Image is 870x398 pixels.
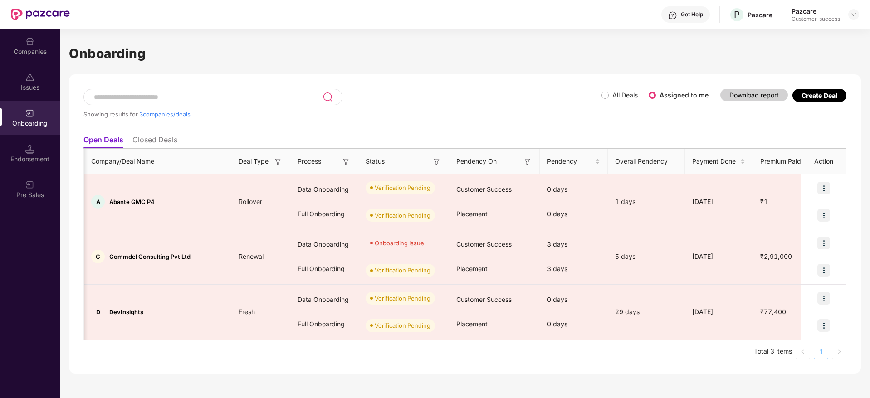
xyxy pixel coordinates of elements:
[836,349,842,354] span: right
[734,9,740,20] span: P
[25,37,34,46] img: svg+xml;base64,PHN2ZyBpZD0iQ29tcGFuaWVzIiB4bWxucz0iaHR0cDovL3d3dy53My5vcmcvMjAwMC9zdmciIHdpZHRoPS...
[608,307,685,317] div: 29 days
[720,89,788,101] button: Download report
[231,198,269,205] span: Rollover
[753,149,812,174] th: Premium Paid
[375,266,430,275] div: Verification Pending
[832,345,846,359] li: Next Page
[432,157,441,166] img: svg+xml;base64,PHN2ZyB3aWR0aD0iMTYiIGhlaWdodD0iMTYiIHZpZXdCb3g9IjAgMCAxNiAxNiIgZmlsbD0ibm9uZSIgeG...
[274,157,283,166] img: svg+xml;base64,PHN2ZyB3aWR0aD0iMTYiIGhlaWdodD0iMTYiIHZpZXdCb3g9IjAgMCAxNiAxNiIgZmlsbD0ibm9uZSIgeG...
[298,156,321,166] span: Process
[796,345,810,359] li: Previous Page
[685,197,753,207] div: [DATE]
[850,11,857,18] img: svg+xml;base64,PHN2ZyBpZD0iRHJvcGRvd24tMzJ4MzIiIHhtbG5zPSJodHRwOi8vd3d3LnczLm9yZy8yMDAwL3N2ZyIgd2...
[660,91,709,99] label: Assigned to me
[456,265,488,272] span: Placement
[817,209,830,222] img: icon
[290,202,358,226] div: Full Onboarding
[91,305,105,319] div: D
[802,92,837,99] div: Create Deal
[540,202,608,226] div: 0 days
[540,149,608,174] th: Pendency
[83,135,123,148] li: Open Deals
[612,91,638,99] label: All Deals
[91,250,105,263] div: C
[540,257,608,281] div: 3 days
[753,308,793,315] span: ₹77,400
[456,156,497,166] span: Pendency On
[832,345,846,359] button: right
[25,109,34,118] img: svg+xml;base64,PHN2ZyB3aWR0aD0iMjAiIGhlaWdodD0iMjAiIHZpZXdCb3g9IjAgMCAyMCAyMCIgZmlsbD0ibm9uZSIgeG...
[91,195,105,209] div: A
[540,287,608,312] div: 0 days
[375,211,430,220] div: Verification Pending
[523,157,532,166] img: svg+xml;base64,PHN2ZyB3aWR0aD0iMTYiIGhlaWdodD0iMTYiIHZpZXdCb3g9IjAgMCAxNiAxNiIgZmlsbD0ibm9uZSIgeG...
[290,287,358,312] div: Data Onboarding
[25,145,34,154] img: svg+xml;base64,PHN2ZyB3aWR0aD0iMTQuNSIgaGVpZ2h0PSIxNC41IiB2aWV3Qm94PSIwIDAgMTYgMTYiIGZpbGw9Im5vbm...
[692,156,738,166] span: Payment Done
[796,345,810,359] button: left
[375,294,430,303] div: Verification Pending
[608,252,685,262] div: 5 days
[11,9,70,20] img: New Pazcare Logo
[681,11,703,18] div: Get Help
[25,73,34,82] img: svg+xml;base64,PHN2ZyBpZD0iSXNzdWVzX2Rpc2FibGVkIiB4bWxucz0iaHR0cDovL3d3dy53My5vcmcvMjAwMC9zdmciIH...
[290,312,358,336] div: Full Onboarding
[456,296,512,303] span: Customer Success
[540,312,608,336] div: 0 days
[754,345,792,359] li: Total 3 items
[817,319,830,332] img: icon
[109,253,191,260] span: Commdel Consulting Pvt Ltd
[456,240,512,248] span: Customer Success
[375,321,430,330] div: Verification Pending
[817,237,830,249] img: icon
[817,292,830,305] img: icon
[456,185,512,193] span: Customer Success
[25,180,34,189] img: svg+xml;base64,PHN2ZyB3aWR0aD0iMjAiIGhlaWdodD0iMjAiIHZpZXdCb3g9IjAgMCAyMCAyMCIgZmlsbD0ibm9uZSIgeG...
[540,232,608,257] div: 3 days
[456,320,488,328] span: Placement
[685,149,753,174] th: Payment Done
[375,238,424,248] div: Onboarding Issue
[608,197,685,207] div: 1 days
[231,252,271,260] span: Renewal
[366,156,385,166] span: Status
[83,111,601,118] div: Showing results for
[685,307,753,317] div: [DATE]
[375,183,430,192] div: Verification Pending
[69,44,861,63] h1: Onboarding
[132,135,177,148] li: Closed Deals
[290,232,358,257] div: Data Onboarding
[685,252,753,262] div: [DATE]
[239,156,269,166] span: Deal Type
[342,157,351,166] img: svg+xml;base64,PHN2ZyB3aWR0aD0iMTYiIGhlaWdodD0iMTYiIHZpZXdCb3g9IjAgMCAxNiAxNiIgZmlsbD0ibm9uZSIgeG...
[290,177,358,202] div: Data Onboarding
[800,349,806,354] span: left
[814,345,828,359] a: 1
[801,149,846,174] th: Action
[817,182,830,194] img: icon
[817,264,830,277] img: icon
[547,156,593,166] span: Pendency
[109,198,154,205] span: Abante GMC P4
[792,7,840,15] div: Pazcare
[290,257,358,281] div: Full Onboarding
[608,149,685,174] th: Overall Pendency
[540,177,608,202] div: 0 days
[139,111,191,118] span: 3 companies/deals
[748,10,772,19] div: Pazcare
[668,11,677,20] img: svg+xml;base64,PHN2ZyBpZD0iSGVscC0zMngzMiIgeG1sbnM9Imh0dHA6Ly93d3cudzMub3JnLzIwMDAvc3ZnIiB3aWR0aD...
[231,308,262,315] span: Fresh
[323,92,333,102] img: svg+xml;base64,PHN2ZyB3aWR0aD0iMjQiIGhlaWdodD0iMjUiIHZpZXdCb3g9IjAgMCAyNCAyNSIgZmlsbD0ibm9uZSIgeG...
[456,210,488,218] span: Placement
[109,308,143,315] span: DevInsights
[753,198,775,205] span: ₹1
[753,252,799,260] span: ₹2,91,000
[792,15,840,23] div: Customer_success
[84,149,231,174] th: Company/Deal Name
